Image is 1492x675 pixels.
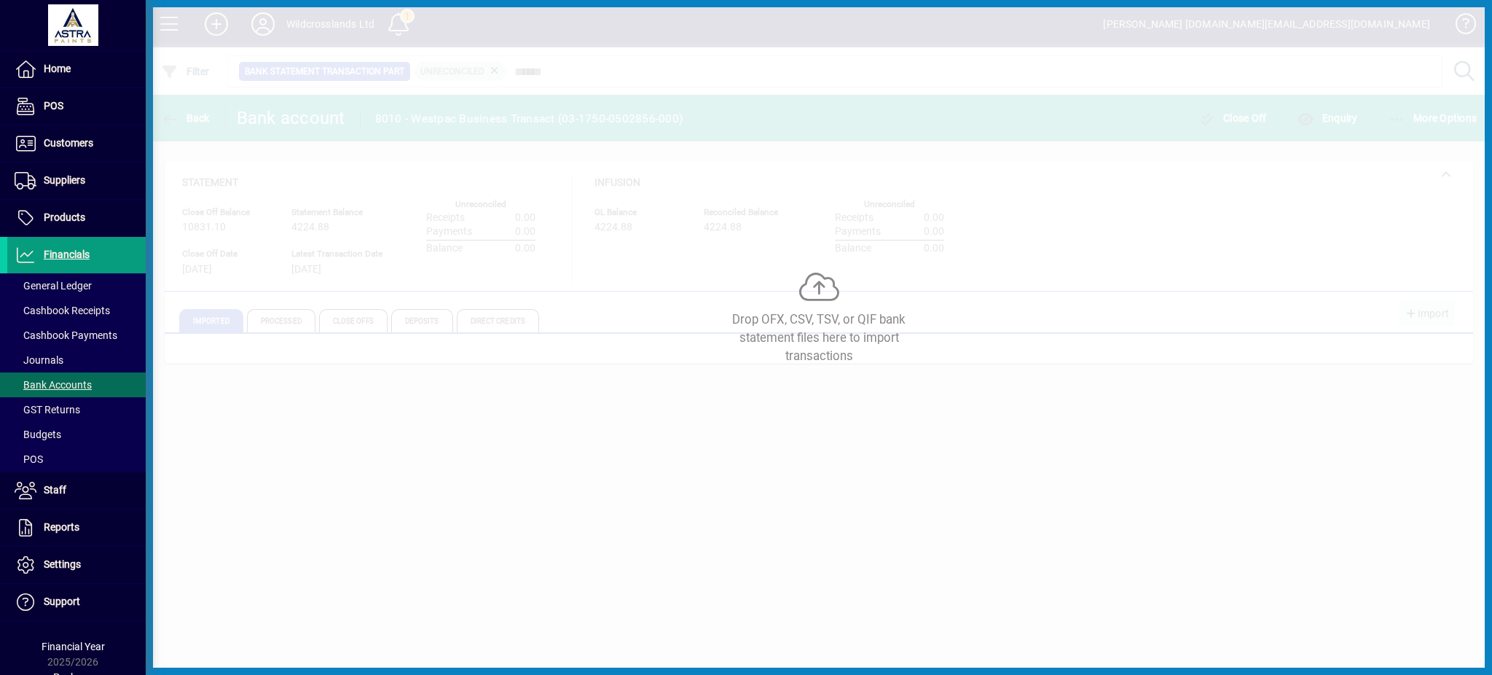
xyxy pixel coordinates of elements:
span: Financials [44,249,90,260]
a: Cashbook Payments [7,323,146,348]
a: POS [7,447,146,472]
div: Drop OFX, CSV, TSV, or QIF bank statement files here to import transactions [710,311,928,366]
span: Home [44,63,71,74]
span: Cashbook Receipts [15,305,110,316]
span: Staff [44,484,66,496]
span: Products [44,211,85,223]
span: Reports [44,521,79,533]
span: Financial Year [42,641,105,652]
span: Settings [44,558,81,570]
a: Support [7,584,146,620]
span: POS [15,453,43,465]
a: Staff [7,472,146,509]
a: POS [7,88,146,125]
span: GST Returns [15,404,80,415]
span: Cashbook Payments [15,329,117,341]
a: Journals [7,348,146,372]
a: GST Returns [7,397,146,422]
span: Bank Accounts [15,379,92,391]
span: General Ledger [15,280,92,292]
span: POS [44,100,63,112]
span: Support [44,596,80,607]
span: Journals [15,354,63,366]
a: Products [7,200,146,236]
span: Budgets [15,429,61,440]
a: Reports [7,510,146,546]
a: Home [7,51,146,87]
a: Suppliers [7,163,146,199]
a: General Ledger [7,273,146,298]
span: Suppliers [44,174,85,186]
a: Cashbook Receipts [7,298,146,323]
a: Budgets [7,422,146,447]
a: Bank Accounts [7,372,146,397]
a: Customers [7,125,146,162]
a: Settings [7,547,146,583]
span: Customers [44,137,93,149]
